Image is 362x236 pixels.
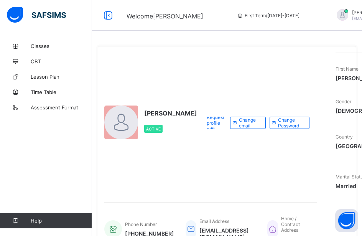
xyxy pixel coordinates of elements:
[31,218,92,224] span: Help
[199,218,229,224] span: Email Address
[336,99,351,104] span: Gender
[281,216,300,233] span: Home / Contract Address
[146,127,161,131] span: Active
[237,13,299,18] span: session/term information
[31,58,92,64] span: CBT
[125,221,157,227] span: Phone Number
[239,117,260,129] span: Change email
[335,209,358,232] button: Open asap
[31,104,92,111] span: Assessment Format
[31,74,92,80] span: Lesson Plan
[336,66,359,72] span: First Name
[336,134,353,140] span: Country
[7,7,66,23] img: safsims
[278,117,303,129] span: Change Password
[144,109,197,117] span: [PERSON_NAME]
[127,12,203,20] span: Welcome [PERSON_NAME]
[31,89,92,95] span: Time Table
[31,43,92,49] span: Classes
[207,114,224,132] span: Request profile edit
